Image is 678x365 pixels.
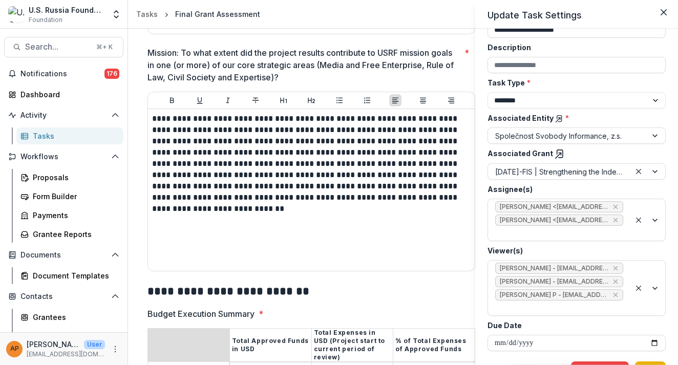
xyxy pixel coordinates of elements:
label: Task Type [488,77,660,88]
div: Remove Jemile Kelderman - jkelderman@usrf.us [611,263,620,273]
span: [PERSON_NAME] <[EMAIL_ADDRESS][DOMAIN_NAME]> ([EMAIL_ADDRESS][DOMAIN_NAME]) [500,217,608,224]
span: [PERSON_NAME] - [EMAIL_ADDRESS][DOMAIN_NAME] [500,265,608,272]
span: [PERSON_NAME] - [EMAIL_ADDRESS][DOMAIN_NAME] [500,278,608,285]
label: Associated Grant [488,148,660,159]
label: Associated Entity [488,113,660,123]
div: Remove Bennett P - bpease@usrf.us [611,290,620,300]
label: Due Date [488,320,660,331]
div: Remove Anna P - apulaski@usrf.us [611,276,620,287]
span: [PERSON_NAME] P - [EMAIL_ADDRESS][DOMAIN_NAME] [500,291,608,298]
button: Close [655,4,672,20]
div: Remove Ruslan Garipov <rgaripov@usrf.us> (rgaripov@usrf.us) [611,202,620,212]
label: Viewer(s) [488,245,660,256]
div: Clear selected options [632,165,645,178]
div: Clear selected options [632,282,645,294]
label: Assignee(s) [488,184,660,195]
div: Remove Anna P <apulaski@usrf.us> (apulaski@usrf.us) [611,215,620,225]
label: Description [488,42,660,53]
div: Clear selected options [632,214,645,226]
span: [PERSON_NAME] <[EMAIL_ADDRESS][DOMAIN_NAME]> ([EMAIL_ADDRESS][DOMAIN_NAME]) [500,203,608,210]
